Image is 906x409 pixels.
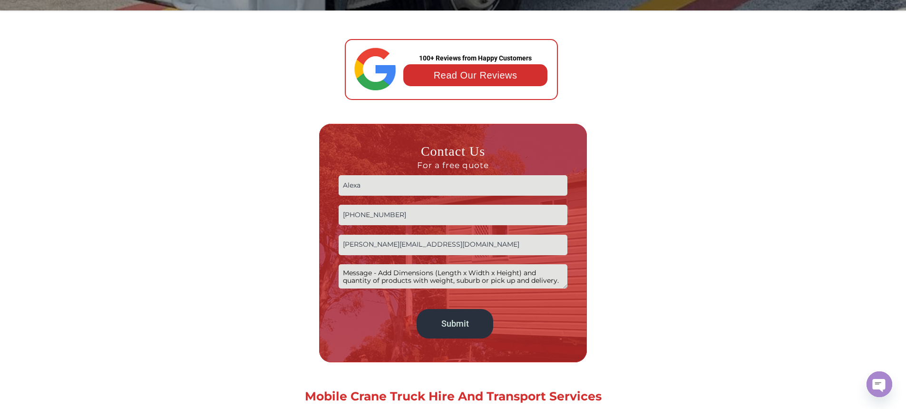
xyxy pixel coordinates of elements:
[417,309,493,339] input: Submit
[339,143,568,170] h3: Contact Us
[187,390,720,402] h1: Mobile Crane Truck Hire And Transport Services
[339,175,568,196] input: Name
[339,205,568,225] input: Phone no.
[419,54,532,62] strong: 100+ Reviews from Happy Customers
[339,143,568,343] form: Contact form
[434,70,517,80] a: Read Our Reviews
[339,160,568,170] span: For a free quote
[339,235,568,255] input: Email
